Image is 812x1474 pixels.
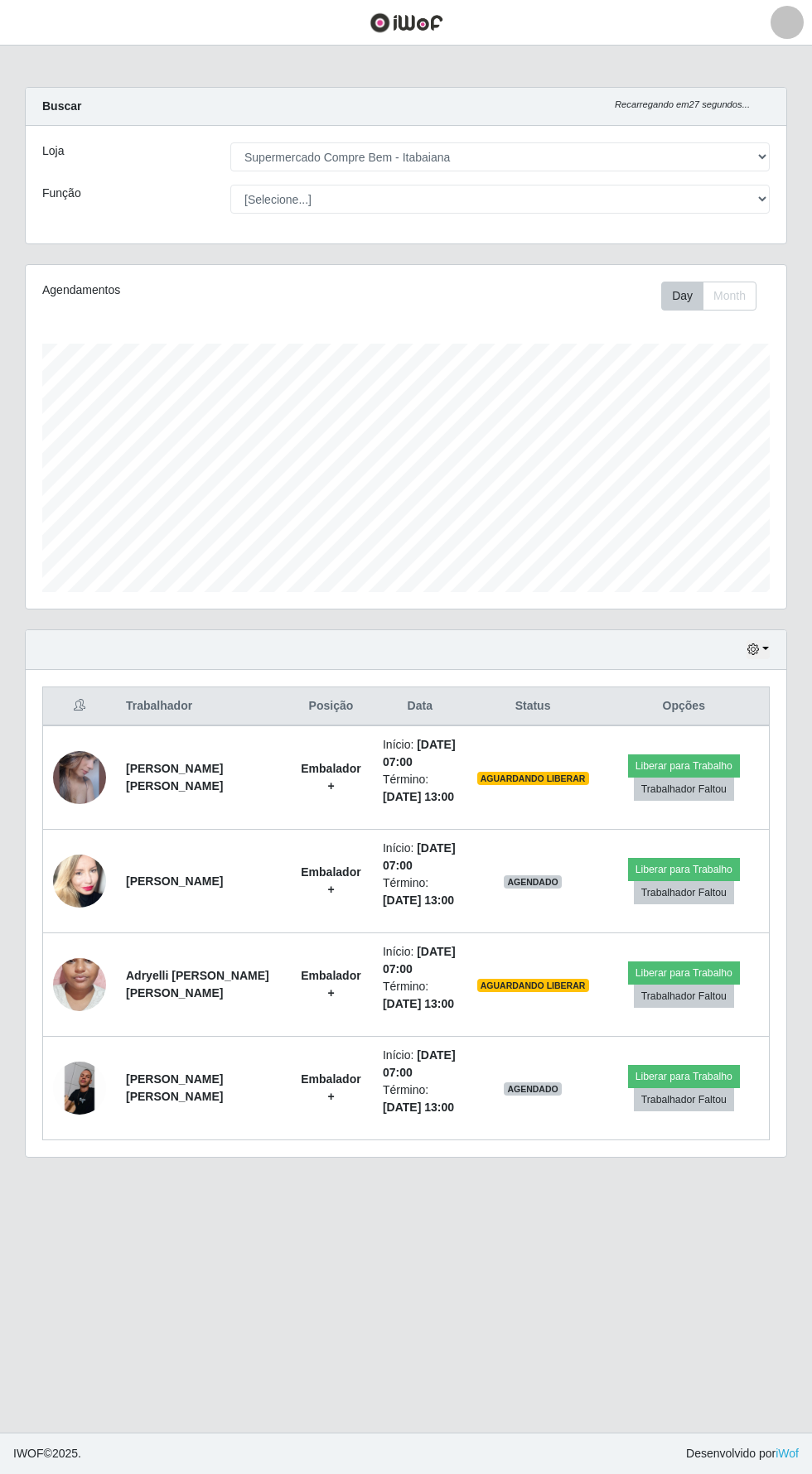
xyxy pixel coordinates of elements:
span: AGUARDANDO LIBERAR [477,979,589,992]
div: Agendamentos [42,282,331,299]
li: Início: [383,840,457,874]
img: CoreUI Logo [370,12,443,33]
strong: Embalador + [301,865,360,896]
strong: Embalador + [301,969,360,1000]
button: Month [703,282,756,311]
strong: Buscar [42,99,81,113]
strong: Adryelli [PERSON_NAME] [PERSON_NAME] [126,969,269,1000]
th: Opções [599,687,770,726]
li: Término: [383,771,457,806]
time: [DATE] 07:00 [383,945,456,975]
div: Toolbar with button groups [661,282,770,311]
div: First group [661,282,756,311]
i: Recarregando em 27 segundos... [615,99,750,109]
time: [DATE] 13:00 [383,894,454,907]
time: [DATE] 07:00 [383,738,456,768]
button: Day [661,282,703,311]
button: Trabalhador Faltou [634,1088,734,1111]
label: Loja [42,142,64,160]
th: Status [467,687,599,726]
button: Liberar para Trabalho [628,858,740,881]
span: IWOF [13,1447,44,1460]
a: iWof [776,1447,799,1460]
time: [DATE] 07:00 [383,1048,456,1079]
time: [DATE] 13:00 [383,790,454,803]
span: AGUARDANDO LIBERAR [477,772,589,785]
time: [DATE] 13:00 [383,997,454,1010]
li: Término: [383,1081,457,1116]
strong: Embalador + [301,762,360,792]
strong: [PERSON_NAME] [PERSON_NAME] [126,1072,223,1103]
th: Posição [289,687,373,726]
li: Término: [383,978,457,1013]
img: 1712691878207.jpeg [53,845,106,916]
th: Data [373,687,467,726]
strong: Embalador + [301,1072,360,1103]
button: Trabalhador Faltou [634,985,734,1008]
li: Início: [383,736,457,771]
strong: [PERSON_NAME] [126,874,223,888]
th: Trabalhador [116,687,289,726]
label: Função [42,185,81,202]
button: Liberar para Trabalho [628,961,740,985]
li: Término: [383,874,457,909]
button: Liberar para Trabalho [628,754,740,778]
span: AGENDADO [504,875,562,889]
span: AGENDADO [504,1082,562,1096]
li: Início: [383,1047,457,1081]
span: © 2025 . [13,1445,81,1462]
button: Liberar para Trabalho [628,1065,740,1088]
button: Trabalhador Faltou [634,778,734,801]
img: 1758218075605.jpeg [53,738,106,818]
time: [DATE] 07:00 [383,841,456,872]
button: Trabalhador Faltou [634,881,734,904]
img: 1713530929914.jpeg [53,926,106,1043]
span: Desenvolvido por [686,1445,799,1462]
strong: [PERSON_NAME] [PERSON_NAME] [126,762,223,792]
img: 1753549849185.jpeg [53,1062,106,1115]
li: Início: [383,943,457,978]
time: [DATE] 13:00 [383,1101,454,1114]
